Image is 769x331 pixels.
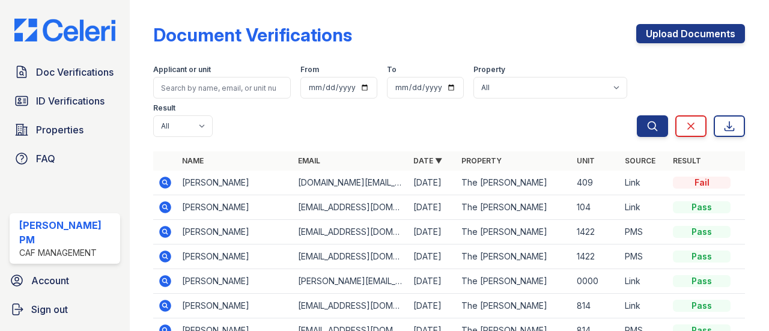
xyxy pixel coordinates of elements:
[457,195,572,220] td: The [PERSON_NAME]
[31,273,69,288] span: Account
[673,300,731,312] div: Pass
[413,156,442,165] a: Date ▼
[293,294,409,318] td: [EMAIL_ADDRESS][DOMAIN_NAME]
[10,118,120,142] a: Properties
[572,294,620,318] td: 814
[473,65,505,74] label: Property
[293,195,409,220] td: [EMAIL_ADDRESS][DOMAIN_NAME]
[457,244,572,269] td: The [PERSON_NAME]
[409,244,457,269] td: [DATE]
[673,201,731,213] div: Pass
[409,171,457,195] td: [DATE]
[387,65,397,74] label: To
[577,156,595,165] a: Unit
[5,297,125,321] a: Sign out
[300,65,319,74] label: From
[298,156,320,165] a: Email
[10,60,120,84] a: Doc Verifications
[36,65,114,79] span: Doc Verifications
[5,269,125,293] a: Account
[620,244,668,269] td: PMS
[409,195,457,220] td: [DATE]
[177,220,293,244] td: [PERSON_NAME]
[673,177,731,189] div: Fail
[673,226,731,238] div: Pass
[620,171,668,195] td: Link
[409,220,457,244] td: [DATE]
[153,24,352,46] div: Document Verifications
[620,220,668,244] td: PMS
[36,123,84,137] span: Properties
[36,151,55,166] span: FAQ
[572,195,620,220] td: 104
[409,269,457,294] td: [DATE]
[461,156,502,165] a: Property
[177,244,293,269] td: [PERSON_NAME]
[457,171,572,195] td: The [PERSON_NAME]
[177,294,293,318] td: [PERSON_NAME]
[153,65,211,74] label: Applicant or unit
[19,218,115,247] div: [PERSON_NAME] PM
[620,195,668,220] td: Link
[293,269,409,294] td: [PERSON_NAME][EMAIL_ADDRESS][PERSON_NAME][DOMAIN_NAME]
[625,156,655,165] a: Source
[457,269,572,294] td: The [PERSON_NAME]
[620,269,668,294] td: Link
[636,24,745,43] a: Upload Documents
[572,244,620,269] td: 1422
[673,251,731,263] div: Pass
[409,294,457,318] td: [DATE]
[177,269,293,294] td: [PERSON_NAME]
[177,195,293,220] td: [PERSON_NAME]
[293,244,409,269] td: [EMAIL_ADDRESS][DOMAIN_NAME]
[5,19,125,41] img: CE_Logo_Blue-a8612792a0a2168367f1c8372b55b34899dd931a85d93a1a3d3e32e68fde9ad4.png
[36,94,105,108] span: ID Verifications
[457,220,572,244] td: The [PERSON_NAME]
[457,294,572,318] td: The [PERSON_NAME]
[153,77,291,99] input: Search by name, email, or unit number
[182,156,204,165] a: Name
[19,247,115,259] div: CAF Management
[31,302,68,317] span: Sign out
[293,171,409,195] td: [DOMAIN_NAME][EMAIL_ADDRESS][DOMAIN_NAME]
[293,220,409,244] td: [EMAIL_ADDRESS][DOMAIN_NAME]
[673,156,701,165] a: Result
[177,171,293,195] td: [PERSON_NAME]
[10,147,120,171] a: FAQ
[572,269,620,294] td: 0000
[673,275,731,287] div: Pass
[10,89,120,113] a: ID Verifications
[572,220,620,244] td: 1422
[572,171,620,195] td: 409
[153,103,175,113] label: Result
[620,294,668,318] td: Link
